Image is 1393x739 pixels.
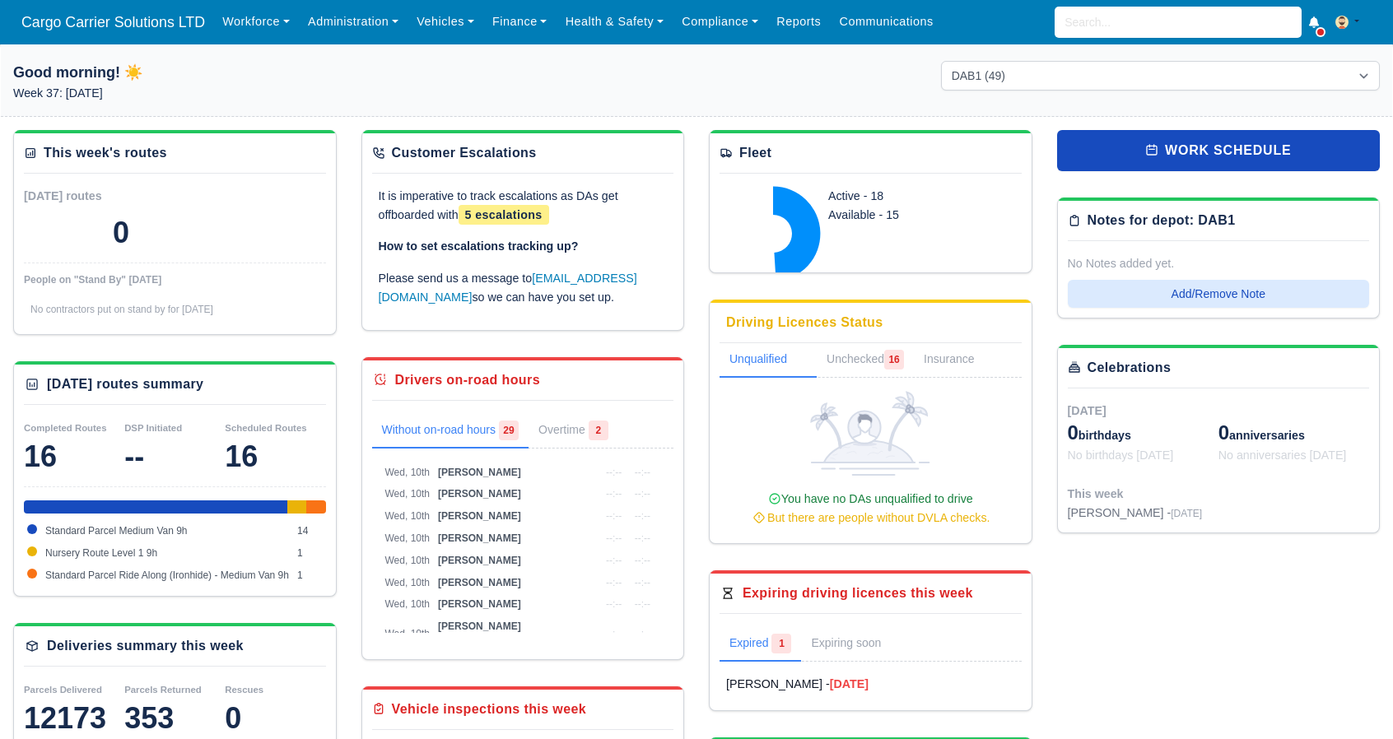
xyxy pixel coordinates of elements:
a: Insurance [914,343,1004,378]
small: Scheduled Routes [225,423,306,433]
span: --:-- [606,598,622,610]
span: --:-- [606,467,622,478]
div: Available - 15 [828,206,979,225]
a: Reports [767,6,830,38]
span: No anniversaries [DATE] [1218,449,1347,462]
span: No contractors put on stand by for [DATE] [30,304,213,315]
a: Unchecked [817,343,914,378]
input: Search... [1055,7,1302,38]
strong: [DATE] [830,677,869,690]
div: Expiring driving licences this week [743,583,973,603]
span: Wed, 10th [385,598,430,610]
a: Cargo Carrier Solutions LTD [13,7,213,39]
span: Wed, 10th [385,628,430,639]
p: It is imperative to track escalations as DAs get offboarded with [379,187,668,225]
div: Active - 18 [828,187,979,206]
a: Compliance [673,6,767,38]
span: This week [1068,487,1124,500]
a: Overtime [529,414,618,449]
span: [PERSON_NAME] [438,467,521,478]
div: [PERSON_NAME] - [1068,504,1203,523]
td: 1 [293,542,326,565]
span: 0 [1218,421,1229,444]
a: Workforce [213,6,299,38]
div: Notes for depot: DAB1 [1088,211,1236,230]
div: This week's routes [44,143,167,163]
p: Week 37: [DATE] [13,84,452,103]
span: Wed, 10th [385,555,430,566]
span: --:-- [635,577,650,588]
span: [PERSON_NAME] [PERSON_NAME] [438,620,521,646]
span: --:-- [606,488,622,500]
div: Fleet [739,143,771,163]
a: Communications [830,6,943,38]
div: Driving Licences Status [726,313,883,332]
a: [EMAIL_ADDRESS][DOMAIN_NAME] [379,272,637,304]
div: [DATE] routes summary [47,374,203,394]
span: Wed, 10th [385,577,430,588]
div: But there are people without DVLA checks. [726,509,1015,528]
small: DSP Initiated [124,423,182,433]
a: Unqualified [720,343,817,378]
div: 16 [225,440,325,473]
p: How to set escalations tracking up? [379,237,668,256]
a: Finance [483,6,557,38]
a: Vehicles [408,6,483,38]
span: --:-- [606,555,622,566]
span: [PERSON_NAME] [438,532,521,544]
div: No Notes added yet. [1068,254,1370,273]
td: 14 [293,520,326,542]
div: Standard Parcel Ride Along (Ironhide) - Medium Van 9h [306,500,325,514]
span: --:-- [635,555,650,566]
small: Completed Routes [24,423,107,433]
span: --:-- [635,628,650,639]
small: Parcels Returned [124,685,202,695]
div: 16 [24,440,124,473]
div: 353 [124,702,225,735]
div: birthdays [1068,420,1218,446]
span: 29 [499,421,519,440]
div: You have no DAs unqualified to drive [726,490,1015,528]
span: --:-- [635,532,650,544]
span: [PERSON_NAME] [438,510,521,522]
h1: Good morning! ☀️ [13,61,452,84]
a: Health & Safety [557,6,673,38]
span: --:-- [606,510,622,522]
div: Nursery Route Level 1 9h [287,500,306,514]
span: Nursery Route Level 1 9h [45,547,157,559]
span: --:-- [635,467,650,478]
small: Rescues [225,685,263,695]
span: No birthdays [DATE] [1068,449,1174,462]
span: --:-- [606,532,622,544]
span: Standard Parcel Ride Along (Ironhide) - Medium Van 9h [45,569,289,581]
div: anniversaries [1218,420,1369,446]
small: Parcels Delivered [24,685,102,695]
span: Wed, 10th [385,467,430,478]
div: Deliveries summary this week [47,636,244,656]
span: [PERSON_NAME] [438,488,521,500]
span: 16 [884,350,904,369]
span: Wed, 10th [385,510,430,522]
a: Administration [299,6,408,38]
div: Vehicle inspections this week [392,699,587,719]
span: 0 [1068,421,1079,444]
span: Wed, 10th [385,488,430,500]
div: Customer Escalations [392,143,537,163]
span: [DATE] [1171,508,1202,519]
a: Without on-road hours [372,414,529,449]
div: 0 [113,216,129,249]
div: People on "Stand By" [DATE] [24,273,326,286]
div: Drivers on-road hours [395,370,540,390]
p: Please send us a message to so we can have you set up. [379,269,668,307]
span: --:-- [635,488,650,500]
span: [DATE] [1068,404,1106,417]
span: Standard Parcel Medium Van 9h [45,525,188,537]
span: --:-- [635,510,650,522]
button: Add/Remove Note [1068,280,1370,308]
td: 1 [293,565,326,587]
a: work schedule [1057,130,1381,171]
span: [PERSON_NAME] [438,555,521,566]
div: 0 [225,702,325,735]
div: Standard Parcel Medium Van 9h [24,500,287,514]
a: Expiring soon [801,627,914,662]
